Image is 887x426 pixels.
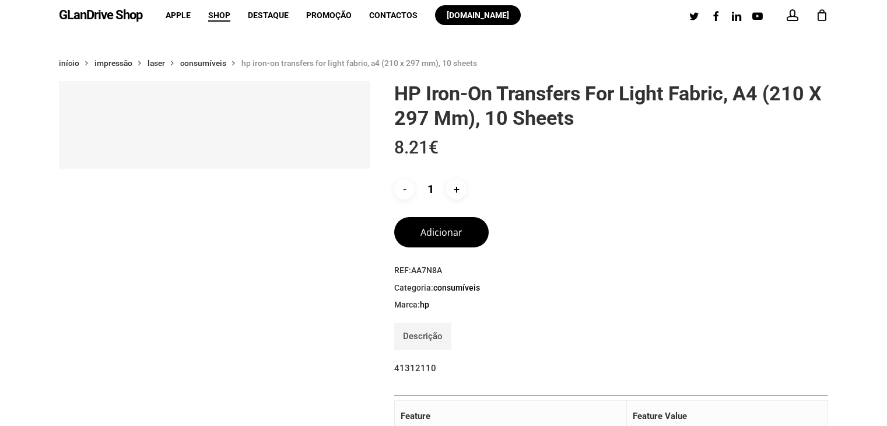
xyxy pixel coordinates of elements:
[369,11,418,20] span: Contactos
[420,299,429,310] a: HP
[94,58,132,68] a: Impressão
[403,323,443,350] a: Descrição
[394,359,828,391] p: 41312110
[59,58,79,68] a: Início
[248,11,289,19] a: Destaque
[435,11,521,19] a: [DOMAIN_NAME]
[394,81,828,130] h1: HP Iron-On Transfers for Light Fabric, A4 (210 x 297 mm), 10 sheets
[208,11,230,19] a: Shop
[417,179,444,200] input: Product quantity
[59,9,142,22] a: GLanDrive Shop
[148,58,165,68] a: Laser
[429,137,439,158] span: €
[166,11,191,20] span: Apple
[433,282,480,293] a: Consumíveis
[241,58,477,68] span: HP Iron-On Transfers for Light Fabric, A4 (210 x 297 mm), 10 sheets
[369,11,418,19] a: Contactos
[248,11,289,20] span: Destaque
[446,179,467,200] input: +
[180,58,226,68] a: Consumíveis
[394,282,828,294] span: Categoria:
[306,11,352,19] a: Promoção
[394,217,489,247] button: Adicionar
[394,179,415,200] input: -
[166,11,191,19] a: Apple
[306,11,352,20] span: Promoção
[394,137,439,158] bdi: 8.21
[394,265,828,277] span: REF:
[394,299,828,311] span: Marca:
[447,11,509,20] span: [DOMAIN_NAME]
[208,11,230,20] span: Shop
[411,266,442,275] span: AA7N8A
